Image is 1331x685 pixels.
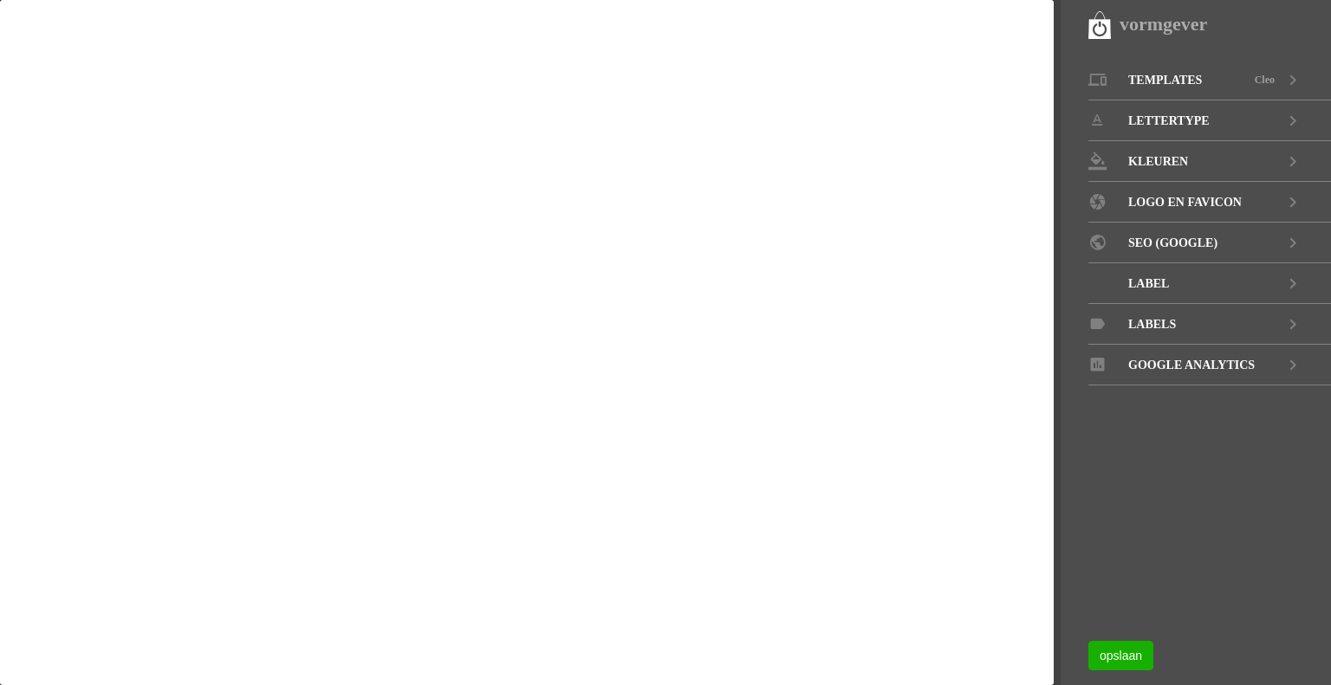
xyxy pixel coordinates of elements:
[1088,100,1331,141] a: LETTERTYPE
[1128,263,1169,304] span: Label
[1128,304,1176,345] span: LABELS
[1088,641,1153,670] a: opslaan
[1128,345,1255,385] span: GOOGLE ANALYTICS
[1088,223,1331,263] a: SEO (GOOGLE)
[1128,141,1188,182] span: KLEUREN
[1088,141,1331,182] a: KLEUREN
[1255,60,1275,100] span: Cleo
[1128,182,1242,223] span: LOGO EN FAVICON
[1088,60,1331,100] a: Templates Cleo
[1088,182,1331,223] a: LOGO EN FAVICON
[1128,223,1217,263] span: SEO (GOOGLE)
[1120,13,1207,35] strong: vormgever
[1128,60,1202,100] span: Templates
[1088,304,1331,345] a: LABELS
[1128,100,1210,141] span: LETTERTYPE
[1088,345,1331,385] a: GOOGLE ANALYTICS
